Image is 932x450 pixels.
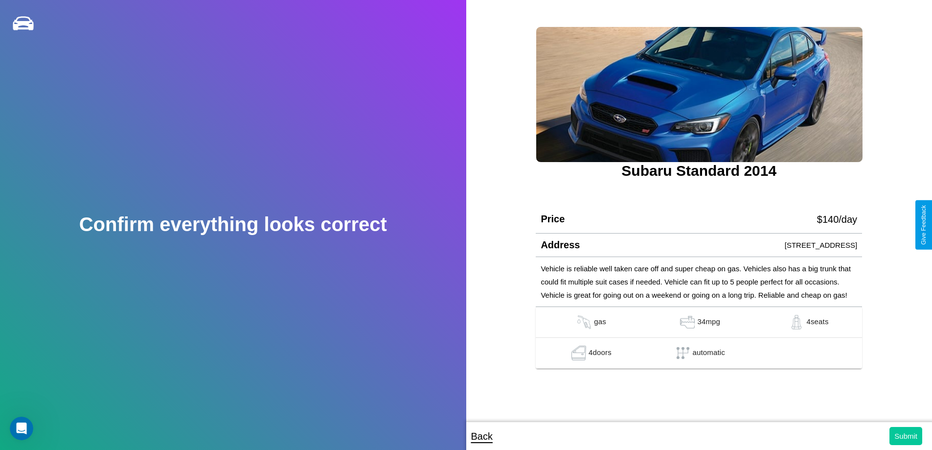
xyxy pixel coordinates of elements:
[594,315,606,330] p: gas
[574,315,594,330] img: gas
[787,315,806,330] img: gas
[79,213,387,236] h2: Confirm everything looks correct
[817,211,857,228] p: $ 140 /day
[471,427,493,445] p: Back
[541,213,565,225] h4: Price
[589,346,612,360] p: 4 doors
[10,417,33,440] iframe: Intercom live chat
[569,346,589,360] img: gas
[541,262,857,302] p: Vehicle is reliable well taken care off and super cheap on gas. Vehicles also has a big trunk tha...
[806,315,828,330] p: 4 seats
[889,427,922,445] button: Submit
[536,307,862,369] table: simple table
[697,315,720,330] p: 34 mpg
[785,238,857,252] p: [STREET_ADDRESS]
[678,315,697,330] img: gas
[536,163,862,179] h3: Subaru Standard 2014
[541,239,580,251] h4: Address
[693,346,725,360] p: automatic
[920,205,927,245] div: Give Feedback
